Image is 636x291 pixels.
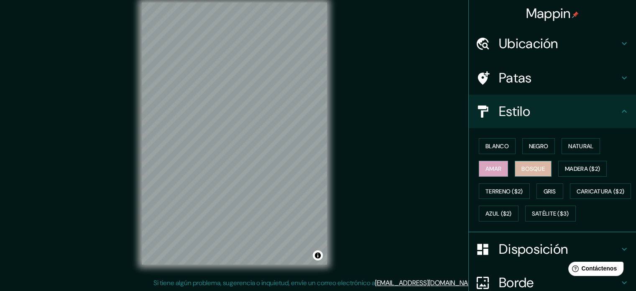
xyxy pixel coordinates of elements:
[485,142,509,150] font: Blanco
[479,138,516,154] button: Blanco
[544,188,556,195] font: Gris
[142,3,327,265] canvas: Mapa
[485,188,523,195] font: Terreno ($2)
[499,69,532,87] font: Patas
[522,138,555,154] button: Negro
[479,161,508,177] button: Amar
[536,183,563,199] button: Gris
[499,240,568,258] font: Disposición
[562,258,627,282] iframe: Lanzador de widgets de ayuda
[469,232,636,266] div: Disposición
[485,165,501,173] font: Amar
[375,278,478,287] a: [EMAIL_ADDRESS][DOMAIN_NAME]
[562,138,600,154] button: Natural
[313,250,323,260] button: Activar o desactivar atribución
[558,161,607,177] button: Madera ($2)
[479,206,519,221] button: Azul ($2)
[572,11,579,18] img: pin-icon.png
[532,210,569,218] font: Satélite ($3)
[153,278,375,287] font: Si tiene algún problema, sugerencia o inquietud, envíe un correo electrónico a
[499,35,558,52] font: Ubicación
[479,183,530,199] button: Terreno ($2)
[499,103,530,120] font: Estilo
[469,95,636,128] div: Estilo
[521,165,545,173] font: Bosque
[568,142,593,150] font: Natural
[525,206,576,221] button: Satélite ($3)
[485,210,512,218] font: Azul ($2)
[565,165,600,173] font: Madera ($2)
[515,161,552,177] button: Bosque
[469,61,636,95] div: Patas
[577,188,625,195] font: Caricatura ($2)
[526,5,571,22] font: Mappin
[529,142,549,150] font: Negro
[570,183,631,199] button: Caricatura ($2)
[469,27,636,60] div: Ubicación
